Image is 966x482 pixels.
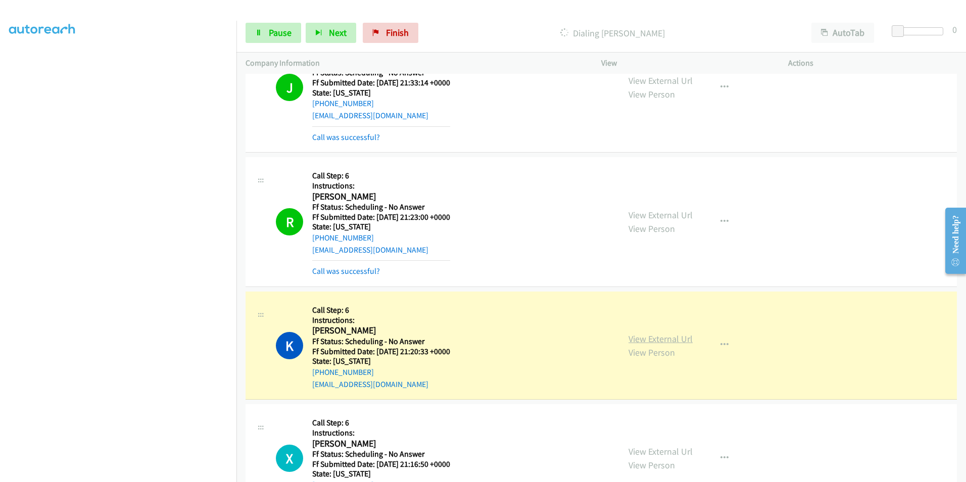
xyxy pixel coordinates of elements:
div: 0 [952,23,957,36]
h1: R [276,208,303,235]
h5: State: [US_STATE] [312,88,450,98]
a: [EMAIL_ADDRESS][DOMAIN_NAME] [312,245,428,255]
h5: Instructions: [312,181,450,191]
div: Delay between calls (in seconds) [897,27,943,35]
h2: [PERSON_NAME] [312,325,450,336]
h5: Ff Submitted Date: [DATE] 21:23:00 +0000 [312,212,450,222]
a: [PHONE_NUMBER] [312,233,374,243]
button: AutoTab [811,23,874,43]
h5: Ff Status: Scheduling - No Answer [312,336,450,347]
h5: State: [US_STATE] [312,469,450,479]
h1: J [276,74,303,101]
iframe: Resource Center [937,201,966,281]
a: [EMAIL_ADDRESS][DOMAIN_NAME] [312,379,428,389]
a: [EMAIL_ADDRESS][DOMAIN_NAME] [312,111,428,120]
h2: [PERSON_NAME] [312,438,450,450]
h5: Ff Status: Scheduling - No Answer [312,202,450,212]
span: Next [329,27,347,38]
h5: State: [US_STATE] [312,356,450,366]
h5: Instructions: [312,428,450,438]
a: View Person [629,88,675,100]
span: Pause [269,27,292,38]
a: View Person [629,223,675,234]
h5: Call Step: 6 [312,418,450,428]
a: View External Url [629,446,693,457]
h5: Call Step: 6 [312,171,450,181]
h2: [PERSON_NAME] [312,191,450,203]
h5: Instructions: [312,315,450,325]
h5: Ff Submitted Date: [DATE] 21:20:33 +0000 [312,347,450,357]
h5: Call Step: 6 [312,305,450,315]
iframe: Dialpad [9,1,236,480]
a: View Person [629,347,675,358]
button: Next [306,23,356,43]
a: Call was successful? [312,266,380,276]
div: The call is yet to be attempted [276,445,303,472]
h5: Ff Submitted Date: [DATE] 21:33:14 +0000 [312,78,450,88]
h5: State: [US_STATE] [312,222,450,232]
a: Call was successful? [312,132,380,142]
h5: Ff Status: Scheduling - No Answer [312,449,450,459]
a: [PHONE_NUMBER] [312,99,374,108]
a: View Person [629,459,675,471]
a: Pause [246,23,301,43]
a: View External Url [629,209,693,221]
a: Finish [363,23,418,43]
p: View [601,57,770,69]
a: View External Url [629,333,693,345]
p: Dialing [PERSON_NAME] [432,26,793,40]
a: [PHONE_NUMBER] [312,367,374,377]
h5: Ff Submitted Date: [DATE] 21:16:50 +0000 [312,459,450,469]
p: Company Information [246,57,583,69]
a: View External Url [629,75,693,86]
p: Actions [788,57,957,69]
span: Finish [386,27,409,38]
h1: K [276,332,303,359]
h1: X [276,445,303,472]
